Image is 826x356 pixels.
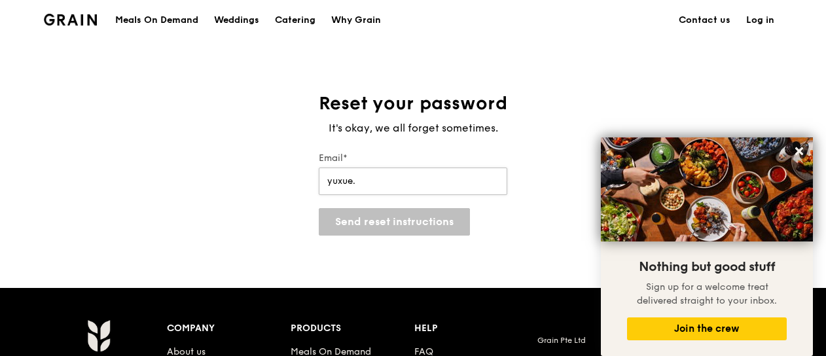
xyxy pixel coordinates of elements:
div: Help [414,319,538,338]
div: Weddings [214,1,259,40]
span: Nothing but good stuff [639,259,775,275]
div: Grain Pte Ltd [537,335,706,346]
div: Meals On Demand [115,1,198,40]
a: Weddings [206,1,267,40]
img: Grain [87,319,110,352]
button: Close [789,141,810,162]
div: Products [291,319,414,338]
span: Sign up for a welcome treat delivered straight to your inbox. [637,281,777,306]
label: Email* [319,152,507,165]
h1: Reset your password [308,92,518,115]
div: Catering [275,1,315,40]
button: Send reset instructions [319,208,470,236]
a: Catering [267,1,323,40]
img: DSC07876-Edit02-Large.jpeg [601,137,813,241]
a: Log in [738,1,782,40]
button: Join the crew [627,317,787,340]
span: It's okay, we all forget sometimes. [329,122,498,134]
div: Company [167,319,291,338]
div: Why Grain [331,1,381,40]
a: Contact us [671,1,738,40]
a: Why Grain [323,1,389,40]
img: Grain [44,14,97,26]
